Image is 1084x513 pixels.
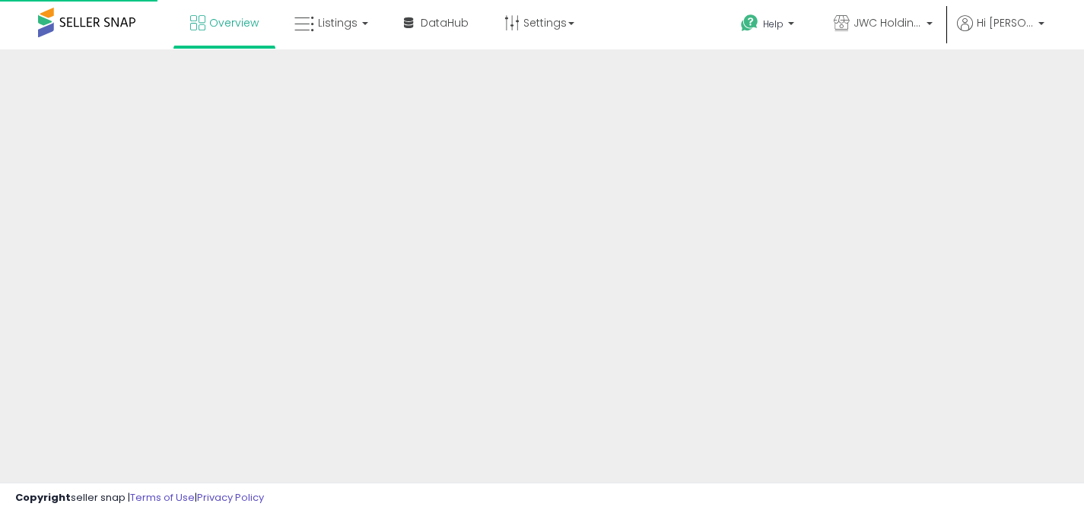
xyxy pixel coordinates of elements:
[729,2,809,49] a: Help
[209,15,259,30] span: Overview
[15,490,71,505] strong: Copyright
[130,490,195,505] a: Terms of Use
[740,14,759,33] i: Get Help
[318,15,358,30] span: Listings
[15,491,264,505] div: seller snap | |
[957,15,1044,49] a: Hi [PERSON_NAME]
[854,15,922,30] span: JWC Holdings
[197,490,264,505] a: Privacy Policy
[421,15,469,30] span: DataHub
[977,15,1034,30] span: Hi [PERSON_NAME]
[763,17,784,30] span: Help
